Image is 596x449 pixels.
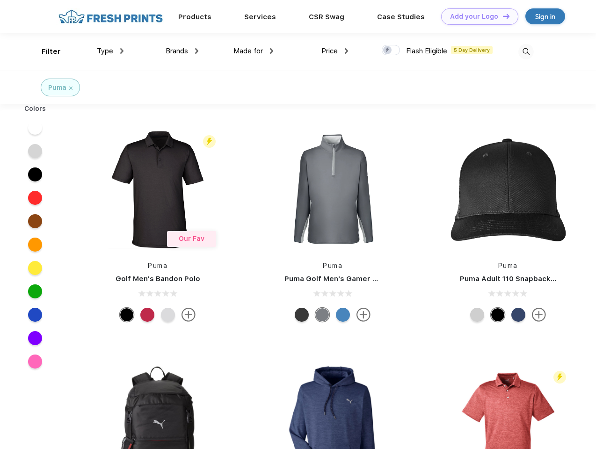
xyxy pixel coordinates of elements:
[179,235,204,242] span: Our Fav
[321,47,338,55] span: Price
[120,308,134,322] div: Puma Black
[166,47,188,55] span: Brands
[195,48,198,54] img: dropdown.png
[178,13,211,21] a: Products
[161,308,175,322] div: High Rise
[553,371,566,384] img: flash_active_toggle.svg
[470,308,484,322] div: Quarry Brt Whit
[518,44,534,59] img: desktop_search.svg
[315,308,329,322] div: Quiet Shade
[116,275,200,283] a: Golf Men's Bandon Polo
[233,47,263,55] span: Made for
[270,127,395,252] img: func=resize&h=266
[491,308,505,322] div: Pma Blk Pma Blk
[450,13,498,21] div: Add your Logo
[95,127,220,252] img: func=resize&h=266
[511,308,525,322] div: Peacoat with Qut Shd
[446,127,570,252] img: func=resize&h=266
[120,48,124,54] img: dropdown.png
[323,262,342,269] a: Puma
[295,308,309,322] div: Puma Black
[345,48,348,54] img: dropdown.png
[406,47,447,55] span: Flash Eligible
[42,46,61,57] div: Filter
[356,308,371,322] img: more.svg
[244,13,276,21] a: Services
[17,104,53,114] div: Colors
[532,308,546,322] img: more.svg
[140,308,154,322] div: Ski Patrol
[203,135,216,148] img: flash_active_toggle.svg
[525,8,565,24] a: Sign in
[309,13,344,21] a: CSR Swag
[503,14,509,19] img: DT
[270,48,273,54] img: dropdown.png
[498,262,518,269] a: Puma
[148,262,167,269] a: Puma
[69,87,73,90] img: filter_cancel.svg
[56,8,166,25] img: fo%20logo%202.webp
[336,308,350,322] div: Bright Cobalt
[535,11,555,22] div: Sign in
[97,47,113,55] span: Type
[182,308,196,322] img: more.svg
[48,83,66,93] div: Puma
[284,275,432,283] a: Puma Golf Men's Gamer Golf Quarter-Zip
[451,46,493,54] span: 5 Day Delivery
